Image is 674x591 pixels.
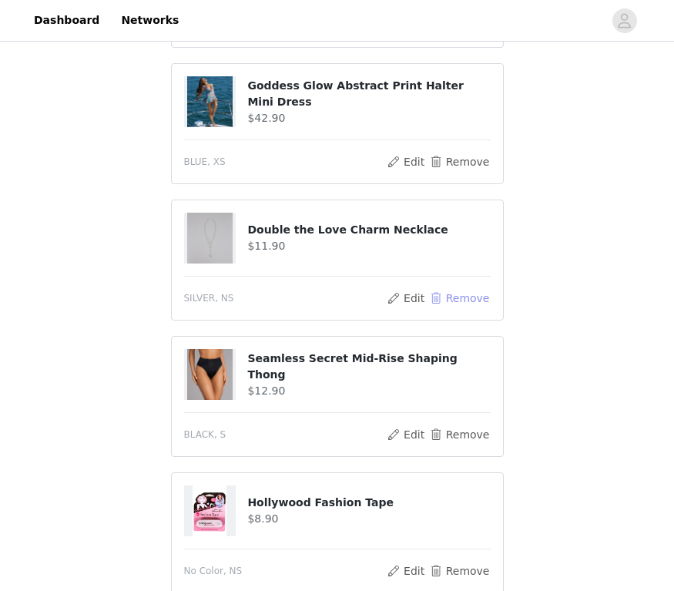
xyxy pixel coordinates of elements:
h4: $8.90 [247,511,490,527]
span: BLACK, S [184,428,226,442]
h4: Double the Love Charm Necklace [247,222,490,238]
span: SILVER, NS [184,291,234,305]
a: Networks [112,3,188,38]
button: Remove [428,425,490,444]
img: Seamless Secret Mid-Rise Shaping Thong [187,349,232,400]
img: Goddess Glow Abstract Print Halter Mini Dress [187,76,232,127]
button: Edit [387,562,426,580]
button: Edit [387,289,426,307]
h4: Goddess Glow Abstract Print Halter Mini Dress [247,78,490,110]
button: Edit [387,425,426,444]
h4: Seamless Secret Mid-Rise Shaping Thong [247,351,490,383]
h4: Hollywood Fashion Tape [247,495,490,511]
button: Remove [428,289,490,307]
button: Remove [428,153,490,171]
h4: $42.90 [247,110,490,126]
img: Double the Love Charm Necklace [187,213,232,264]
div: avatar [617,8,632,33]
h4: $12.90 [247,383,490,399]
h4: $11.90 [247,238,490,254]
a: Dashboard [25,3,109,38]
button: Remove [428,562,490,580]
img: Hollywood Fashion Tape [193,485,226,536]
button: Edit [387,153,426,171]
span: BLUE, XS [184,155,226,169]
span: No Color, NS [184,564,243,578]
